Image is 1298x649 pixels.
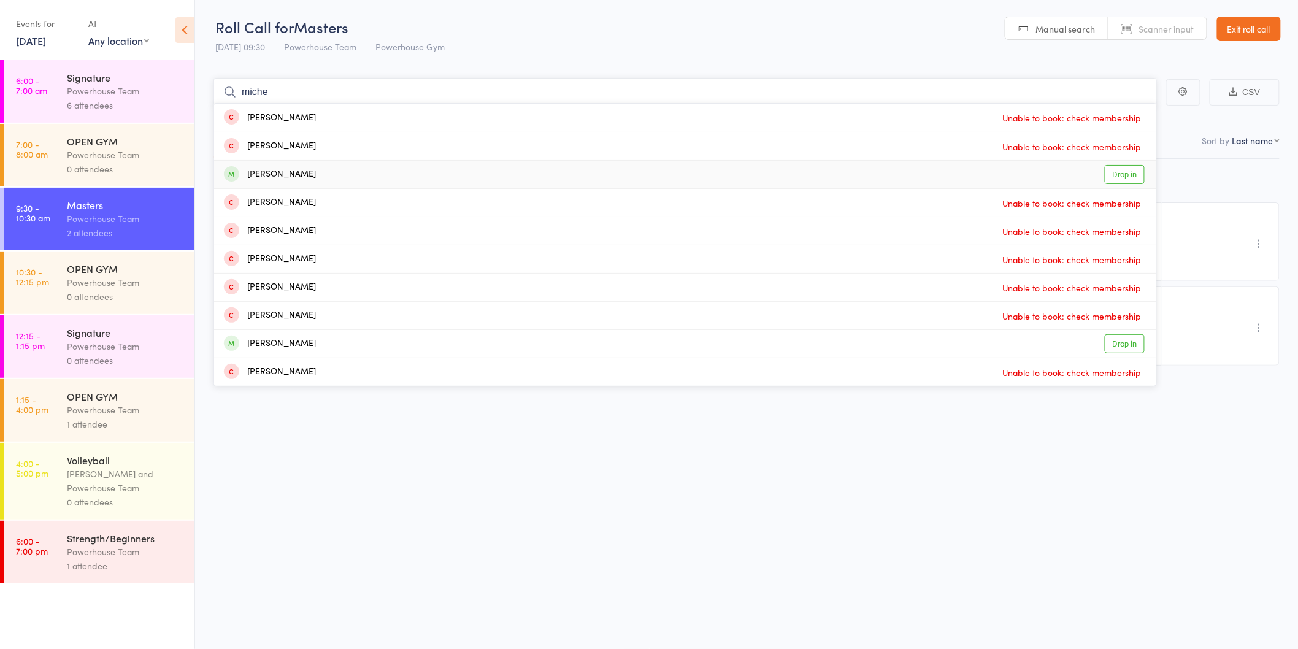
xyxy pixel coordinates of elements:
div: Powerhouse Team [67,403,184,417]
div: Powerhouse Team [67,275,184,290]
input: Search by name [213,78,1157,106]
div: [PERSON_NAME] [224,280,316,294]
div: 0 attendees [67,353,184,367]
span: Manual search [1036,23,1096,35]
div: 1 attendee [67,559,184,573]
div: OPEN GYM [67,134,184,148]
span: Unable to book: check membership [1000,307,1145,325]
div: Volleyball [67,453,184,467]
div: 0 attendees [67,162,184,176]
a: Drop in [1105,334,1145,353]
a: 6:00 -7:00 amSignaturePowerhouse Team6 attendees [4,60,194,123]
div: OPEN GYM [67,390,184,403]
div: Masters [67,198,184,212]
div: [PERSON_NAME] [224,252,316,266]
div: 0 attendees [67,290,184,304]
div: Signature [67,71,184,84]
a: 4:00 -5:00 pmVolleyball[PERSON_NAME] and Powerhouse Team0 attendees [4,443,194,520]
div: Signature [67,326,184,339]
span: Powerhouse Gym [375,40,445,53]
div: [PERSON_NAME] [224,337,316,351]
div: [PERSON_NAME] [224,224,316,238]
label: Sort by [1202,134,1230,147]
div: OPEN GYM [67,262,184,275]
span: Powerhouse Team [284,40,356,53]
time: 4:00 - 5:00 pm [16,458,48,478]
button: CSV [1210,79,1280,106]
div: Events for [16,13,76,34]
time: 7:00 - 8:00 am [16,139,48,159]
span: Scanner input [1139,23,1194,35]
span: Unable to book: check membership [1000,222,1145,240]
div: [PERSON_NAME] [224,139,316,153]
div: [PERSON_NAME] [224,167,316,182]
div: 6 attendees [67,98,184,112]
a: Drop in [1105,165,1145,184]
div: [PERSON_NAME] [224,196,316,210]
div: Powerhouse Team [67,545,184,559]
span: Unable to book: check membership [1000,109,1145,127]
div: Strength/Beginners [67,531,184,545]
time: 9:30 - 10:30 am [16,203,50,223]
div: Powerhouse Team [67,84,184,98]
div: Powerhouse Team [67,148,184,162]
time: 10:30 - 12:15 pm [16,267,49,286]
div: 0 attendees [67,495,184,509]
div: [PERSON_NAME] and Powerhouse Team [67,467,184,495]
span: Masters [294,17,348,37]
span: Unable to book: check membership [1000,363,1145,382]
span: Unable to book: check membership [1000,250,1145,269]
time: 6:00 - 7:00 pm [16,536,48,556]
div: Powerhouse Team [67,212,184,226]
a: 9:30 -10:30 amMastersPowerhouse Team2 attendees [4,188,194,250]
div: Any location [88,34,149,47]
span: Unable to book: check membership [1000,137,1145,156]
div: [PERSON_NAME] [224,365,316,379]
a: 10:30 -12:15 pmOPEN GYMPowerhouse Team0 attendees [4,252,194,314]
span: Roll Call for [215,17,294,37]
a: 7:00 -8:00 amOPEN GYMPowerhouse Team0 attendees [4,124,194,186]
a: 6:00 -7:00 pmStrength/BeginnersPowerhouse Team1 attendee [4,521,194,583]
a: 1:15 -4:00 pmOPEN GYMPowerhouse Team1 attendee [4,379,194,442]
time: 12:15 - 1:15 pm [16,331,45,350]
time: 1:15 - 4:00 pm [16,394,48,414]
a: Exit roll call [1217,17,1281,41]
a: [DATE] [16,34,46,47]
time: 6:00 - 7:00 am [16,75,47,95]
div: [PERSON_NAME] [224,111,316,125]
div: 1 attendee [67,417,184,431]
span: [DATE] 09:30 [215,40,265,53]
a: 12:15 -1:15 pmSignaturePowerhouse Team0 attendees [4,315,194,378]
div: 2 attendees [67,226,184,240]
div: [PERSON_NAME] [224,309,316,323]
div: At [88,13,149,34]
span: Unable to book: check membership [1000,278,1145,297]
div: Powerhouse Team [67,339,184,353]
div: Last name [1232,134,1273,147]
span: Unable to book: check membership [1000,194,1145,212]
